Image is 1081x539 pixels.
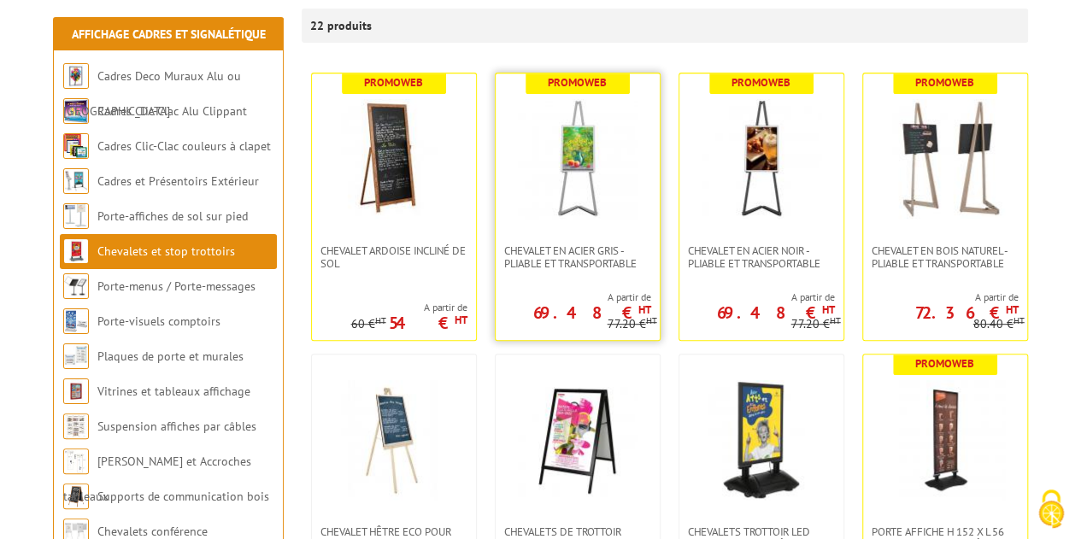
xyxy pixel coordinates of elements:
[518,99,637,219] img: Chevalet en Acier gris - Pliable et transportable
[63,203,89,229] img: Porte-affiches de sol sur pied
[915,75,974,90] b: Promoweb
[97,173,259,189] a: Cadres et Présentoirs Extérieur
[885,380,1005,500] img: Porte Affiche H 152 x L 56 cm 2 faces sur pied à ressorts
[97,524,208,539] a: Chevalets conférence
[63,413,89,439] img: Suspension affiches par câbles
[72,26,266,42] a: Affichage Cadres et Signalétique
[863,290,1019,304] span: A partir de
[63,378,89,404] img: Vitrines et tableaux affichage
[504,244,651,270] span: Chevalet en Acier gris - Pliable et transportable
[97,138,271,154] a: Cadres Clic-Clac couleurs à clapet
[63,448,89,474] img: Cimaises et Accroches tableaux
[646,314,657,326] sup: HT
[63,454,251,504] a: [PERSON_NAME] et Accroches tableaux
[702,380,821,500] img: Chevalets Trottoir LED double-faces A1 à ressorts sur base lestable.
[364,75,423,90] b: Promoweb
[973,318,1025,331] p: 80.40 €
[375,314,386,326] sup: HT
[63,238,89,264] img: Chevalets et stop trottoirs
[872,244,1019,270] span: Chevalet en bois naturel - Pliable et transportable
[822,302,835,317] sup: HT
[63,168,89,194] img: Cadres et Présentoirs Extérieur
[63,308,89,334] img: Porte-visuels comptoirs
[97,243,235,259] a: Chevalets et stop trottoirs
[688,244,835,270] span: Chevalet en Acier noir - Pliable et transportable
[334,380,454,500] img: Chevalet hêtre ECO pour cadres & tableaux
[63,63,89,89] img: Cadres Deco Muraux Alu ou Bois
[97,278,256,294] a: Porte-menus / Porte-messages
[496,244,660,270] a: Chevalet en Acier gris - Pliable et transportable
[608,318,657,331] p: 77.20 €
[702,99,821,219] img: Chevalet en Acier noir - Pliable et transportable
[791,318,841,331] p: 77.20 €
[731,75,790,90] b: Promoweb
[97,384,250,399] a: Vitrines et tableaux affichage
[97,313,220,329] a: Porte-visuels comptoirs
[548,75,607,90] b: Promoweb
[830,314,841,326] sup: HT
[455,313,467,327] sup: HT
[496,290,651,304] span: A partir de
[679,290,835,304] span: A partir de
[63,273,89,299] img: Porte-menus / Porte-messages
[717,308,835,318] p: 69.48 €
[97,208,248,224] a: Porte-affiches de sol sur pied
[1006,302,1019,317] sup: HT
[310,9,374,43] p: 22 produits
[915,308,1019,318] p: 72.36 €
[320,244,467,270] span: Chevalet Ardoise incliné de sol
[97,103,247,119] a: Cadres Clic-Clac Alu Clippant
[97,349,244,364] a: Plaques de porte et murales
[1013,314,1025,326] sup: HT
[97,419,256,434] a: Suspension affiches par câbles
[389,318,467,328] p: 54 €
[915,356,974,371] b: Promoweb
[351,318,386,331] p: 60 €
[863,244,1027,270] a: Chevalet en bois naturel - Pliable et transportable
[63,68,241,119] a: Cadres Deco Muraux Alu ou [GEOGRAPHIC_DATA]
[312,244,476,270] a: Chevalet Ardoise incliné de sol
[533,308,651,318] p: 69.48 €
[679,244,843,270] a: Chevalet en Acier noir - Pliable et transportable
[885,99,1005,219] img: Chevalet en bois naturel - Pliable et transportable
[97,489,269,504] a: Supports de communication bois
[351,301,467,314] span: A partir de
[63,133,89,159] img: Cadres Clic-Clac couleurs à clapet
[1021,481,1081,539] button: Cookies (fenêtre modale)
[334,99,454,219] img: Chevalet Ardoise incliné de sol
[638,302,651,317] sup: HT
[518,380,637,500] img: Chevalets de trottoir porte-message Slide-in Noir - 2 formats
[1030,488,1072,530] img: Cookies (fenêtre modale)
[63,343,89,369] img: Plaques de porte et murales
